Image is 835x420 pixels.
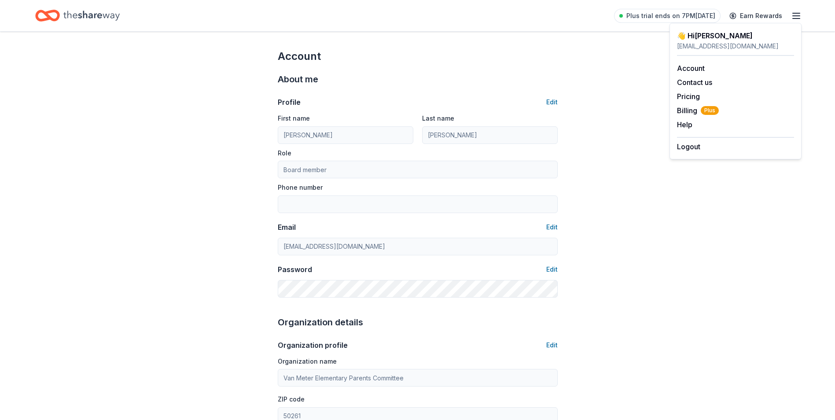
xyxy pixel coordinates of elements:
[278,49,558,63] div: Account
[677,92,700,101] a: Pricing
[677,105,719,116] span: Billing
[546,340,558,350] button: Edit
[422,114,454,123] label: Last name
[35,5,120,26] a: Home
[278,114,310,123] label: First name
[677,64,705,73] a: Account
[278,357,337,366] label: Organization name
[677,77,712,88] button: Contact us
[278,97,301,107] div: Profile
[614,9,721,23] a: Plus trial ends on 7PM[DATE]
[278,264,312,275] div: Password
[278,340,348,350] div: Organization profile
[677,141,700,152] button: Logout
[677,119,692,130] button: Help
[546,97,558,107] button: Edit
[626,11,715,21] span: Plus trial ends on 7PM[DATE]
[278,72,558,86] div: About me
[278,395,305,404] label: ZIP code
[677,105,719,116] button: BillingPlus
[278,222,296,232] div: Email
[677,30,794,41] div: 👋 Hi [PERSON_NAME]
[677,41,794,52] div: [EMAIL_ADDRESS][DOMAIN_NAME]
[278,315,558,329] div: Organization details
[278,183,323,192] label: Phone number
[546,222,558,232] button: Edit
[724,8,787,24] a: Earn Rewards
[701,106,719,115] span: Plus
[278,149,291,158] label: Role
[546,264,558,275] button: Edit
